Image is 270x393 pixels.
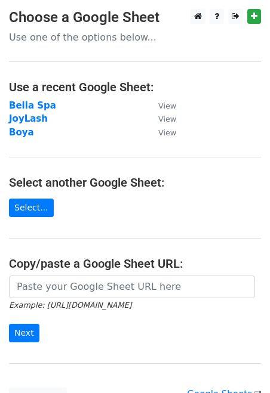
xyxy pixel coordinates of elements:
a: View [146,127,176,138]
h3: Choose a Google Sheet [9,9,261,26]
small: View [158,115,176,123]
h4: Use a recent Google Sheet: [9,80,261,94]
h4: Copy/paste a Google Sheet URL: [9,256,261,271]
a: Boya [9,127,34,138]
h4: Select another Google Sheet: [9,175,261,190]
input: Next [9,324,39,342]
input: Paste your Google Sheet URL here [9,276,255,298]
a: Select... [9,199,54,217]
small: View [158,101,176,110]
small: Example: [URL][DOMAIN_NAME] [9,301,131,310]
a: View [146,113,176,124]
a: JoyLash [9,113,48,124]
a: View [146,100,176,111]
p: Use one of the options below... [9,31,261,44]
small: View [158,128,176,137]
a: Bella Spa [9,100,56,111]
